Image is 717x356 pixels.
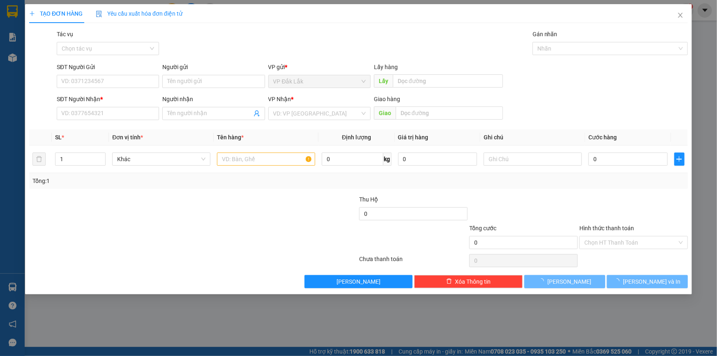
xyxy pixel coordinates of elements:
[579,225,634,231] label: Hình thức thanh toán
[268,96,291,102] span: VP Nhận
[538,278,547,284] span: loading
[398,134,429,141] span: Giá trị hàng
[614,278,623,284] span: loading
[29,11,35,16] span: plus
[469,225,496,231] span: Tổng cước
[669,4,692,27] button: Close
[254,110,260,117] span: user-add
[480,129,585,146] th: Ghi chú
[524,275,605,288] button: [PERSON_NAME]
[398,153,477,166] input: 0
[374,64,398,70] span: Lấy hàng
[304,275,413,288] button: [PERSON_NAME]
[217,134,244,141] span: Tên hàng
[455,277,491,286] span: Xóa Thông tin
[547,277,591,286] span: [PERSON_NAME]
[57,31,73,37] label: Tác vụ
[32,153,46,166] button: delete
[96,10,182,17] span: Yêu cầu xuất hóa đơn điện tử
[55,134,62,141] span: SL
[414,275,523,288] button: deleteXóa Thông tin
[533,31,558,37] label: Gán nhãn
[273,75,366,88] span: VP Đắk Lắk
[374,96,400,102] span: Giao hàng
[342,134,371,141] span: Định lượng
[29,10,83,17] span: TẠO ĐƠN HÀNG
[484,153,582,166] input: Ghi Chú
[96,11,102,17] img: icon
[446,278,452,285] span: delete
[607,275,688,288] button: [PERSON_NAME] và In
[359,196,378,203] span: Thu Hộ
[162,95,265,104] div: Người nhận
[393,74,503,88] input: Dọc đường
[57,62,159,72] div: SĐT Người Gửi
[674,153,685,166] button: plus
[359,254,469,269] div: Chưa thanh toán
[32,176,277,185] div: Tổng: 1
[383,153,392,166] span: kg
[57,95,159,104] div: SĐT Người Nhận
[374,74,393,88] span: Lấy
[623,277,681,286] span: [PERSON_NAME] và In
[337,277,380,286] span: [PERSON_NAME]
[112,134,143,141] span: Đơn vị tính
[162,62,265,72] div: Người gửi
[374,106,396,120] span: Giao
[675,156,684,162] span: plus
[588,134,617,141] span: Cước hàng
[117,153,205,165] span: Khác
[396,106,503,120] input: Dọc đường
[217,153,315,166] input: VD: Bàn, Ghế
[677,12,684,18] span: close
[268,62,371,72] div: VP gửi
